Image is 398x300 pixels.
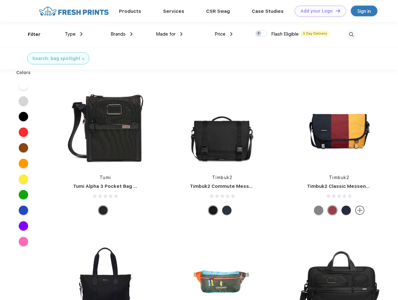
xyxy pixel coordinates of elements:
[100,175,111,180] a: Tumi
[351,6,377,16] a: Sign in
[98,206,108,215] div: Black
[190,183,274,189] a: Timbuk2 Commute Messenger Bag
[222,206,231,215] div: Eco Nautical
[314,206,323,215] div: Eco Gunmetal
[80,32,82,36] img: dropdown.png
[212,175,233,180] a: Timbuk2
[346,29,356,40] img: desktop_search.svg
[357,7,371,15] div: Sign in
[181,85,264,168] img: func=resize&h=266
[12,69,36,76] div: Colors
[307,183,385,189] a: Timbuk2 Classic Messenger Bag
[301,8,333,14] div: Add your Logo
[230,32,232,36] img: dropdown.png
[301,31,329,36] span: 5 Day Delivery
[336,9,340,12] img: DT
[37,6,111,17] img: fo%20logo%202.webp
[130,32,132,36] img: dropdown.png
[82,58,84,60] img: filter_cancel.svg
[298,85,381,168] img: func=resize&h=266
[215,31,226,37] span: Price
[329,175,350,180] a: Timbuk2
[111,31,126,37] span: Brands
[64,85,147,168] img: func=resize&h=266
[355,206,365,215] img: more.svg
[271,31,299,37] span: Flash Eligible
[341,206,351,215] div: Eco Nautical
[180,32,182,36] img: dropdown.png
[156,31,176,37] span: Made for
[65,31,76,37] span: Type
[328,206,337,215] div: Eco Bookish
[32,55,80,62] div: Search: bag spotlight
[28,31,41,38] div: Filter
[73,183,146,189] a: Tumi Alpha 3 Pocket Bag Small
[119,8,141,14] a: Products
[208,206,218,215] div: Eco Black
